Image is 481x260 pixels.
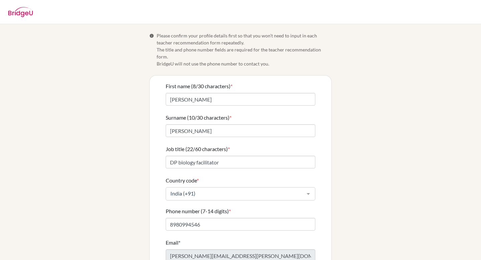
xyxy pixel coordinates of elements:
span: Please confirm your profile details first so that you won’t need to input in each teacher recomme... [157,32,332,67]
label: Job title (22/60 characters) [166,145,230,153]
img: BridgeU logo [8,7,33,17]
input: Enter your number [166,218,315,231]
input: Enter your surname [166,124,315,137]
label: Country code [166,176,199,184]
span: Info [149,33,154,38]
input: Enter your job title [166,156,315,168]
span: India (+91) [169,190,302,197]
input: Enter your first name [166,93,315,106]
label: Phone number (7-14 digits) [166,207,231,215]
label: First name (8/30 characters) [166,82,232,90]
label: Email* [166,239,180,247]
label: Surname (10/30 characters) [166,114,231,122]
